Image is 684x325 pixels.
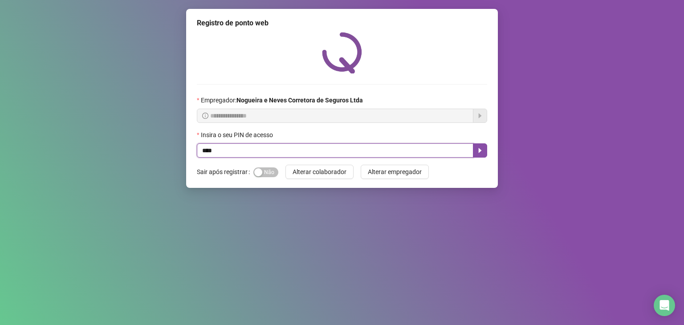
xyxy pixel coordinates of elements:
span: Empregador : [201,95,363,105]
button: Alterar empregador [361,165,429,179]
span: info-circle [202,113,208,119]
label: Sair após registrar [197,165,253,179]
strong: Nogueira e Neves Corretora de Seguros Ltda [236,97,363,104]
div: Registro de ponto web [197,18,487,28]
button: Alterar colaborador [285,165,354,179]
img: QRPoint [322,32,362,73]
div: Open Intercom Messenger [654,295,675,316]
span: caret-right [476,147,484,154]
span: Alterar colaborador [293,167,346,177]
label: Insira o seu PIN de acesso [197,130,279,140]
span: Alterar empregador [368,167,422,177]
